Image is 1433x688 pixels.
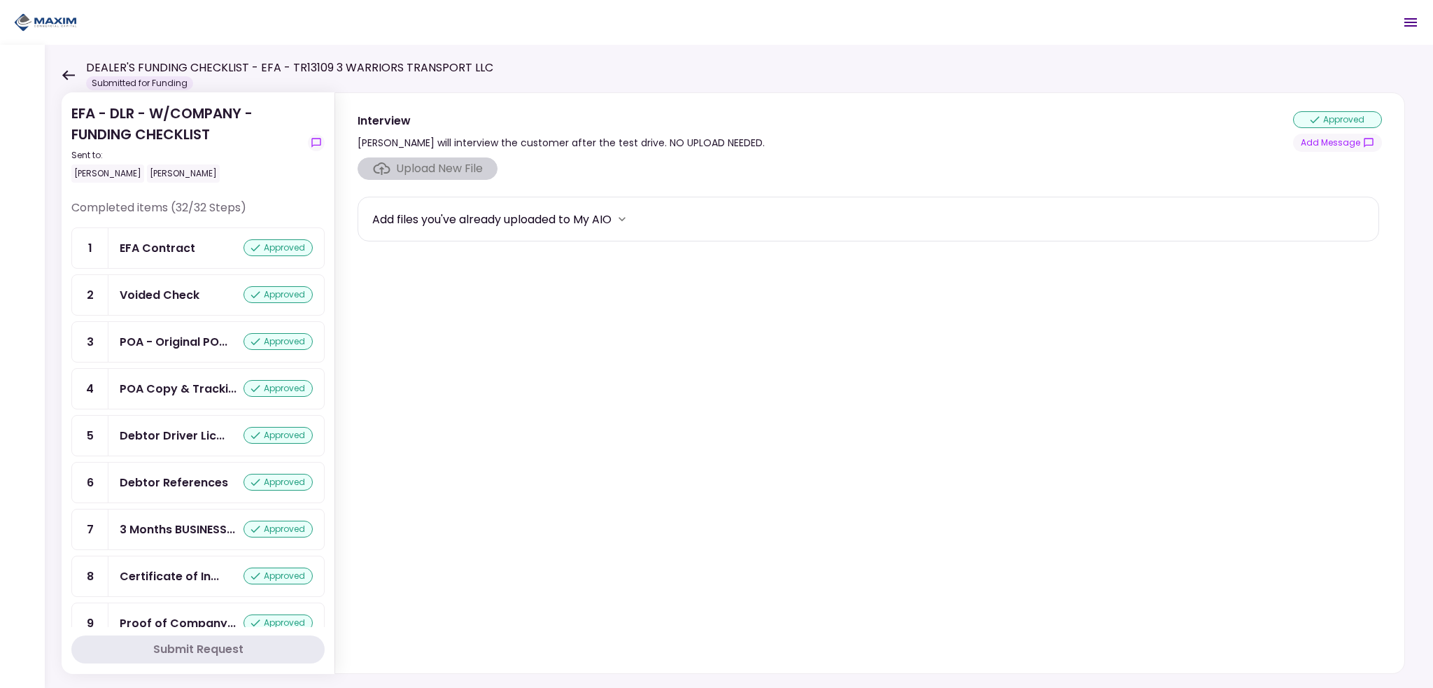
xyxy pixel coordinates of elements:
[72,510,108,549] div: 7
[71,274,325,316] a: 2Voided Checkapproved
[72,416,108,456] div: 5
[358,157,497,180] span: Click here to upload the required document
[243,286,313,303] div: approved
[120,474,228,491] div: Debtor References
[71,321,325,363] a: 3POA - Original POA (not CA or GA)approved
[72,463,108,503] div: 6
[72,603,108,643] div: 9
[71,227,325,269] a: 1EFA Contractapproved
[120,615,236,632] div: Proof of Company Ownership
[120,521,235,538] div: 3 Months BUSINESS Bank Statements
[72,228,108,268] div: 1
[358,134,765,151] div: [PERSON_NAME] will interview the customer after the test drive. NO UPLOAD NEEDED.
[243,615,313,631] div: approved
[308,134,325,151] button: show-messages
[153,641,243,658] div: Submit Request
[120,427,225,444] div: Debtor Driver License
[71,636,325,664] button: Submit Request
[86,76,193,90] div: Submitted for Funding
[71,415,325,456] a: 5Debtor Driver Licenseapproved
[1293,111,1382,128] div: approved
[120,380,237,398] div: POA Copy & Tracking Receipt
[71,149,302,162] div: Sent to:
[612,209,633,230] button: more
[120,239,195,257] div: EFA Contract
[71,603,325,644] a: 9Proof of Company Ownershipapproved
[243,239,313,256] div: approved
[243,333,313,350] div: approved
[243,568,313,584] div: approved
[1394,6,1427,39] button: Open menu
[120,333,227,351] div: POA - Original POA (not CA or GA)
[71,556,325,597] a: 8Certificate of Insuranceapproved
[147,164,220,183] div: [PERSON_NAME]
[120,286,199,304] div: Voided Check
[72,275,108,315] div: 2
[71,368,325,409] a: 4POA Copy & Tracking Receiptapproved
[71,199,325,227] div: Completed items (32/32 Steps)
[1293,134,1382,152] button: show-messages
[72,322,108,362] div: 3
[334,92,1405,674] div: Interview[PERSON_NAME] will interview the customer after the test drive. NO UPLOAD NEEDED.approve...
[243,427,313,444] div: approved
[243,474,313,491] div: approved
[358,112,765,129] div: Interview
[71,462,325,503] a: 6Debtor Referencesapproved
[72,556,108,596] div: 8
[86,59,493,76] h1: DEALER'S FUNDING CHECKLIST - EFA - TR13109 3 WARRIORS TRANSPORT LLC
[243,380,313,397] div: approved
[243,521,313,538] div: approved
[120,568,219,585] div: Certificate of Insurance
[14,12,77,33] img: Partner icon
[71,509,325,550] a: 73 Months BUSINESS Bank Statementsapproved
[71,164,144,183] div: [PERSON_NAME]
[71,103,302,183] div: EFA - DLR - W/COMPANY - FUNDING CHECKLIST
[72,369,108,409] div: 4
[372,211,612,228] div: Add files you've already uploaded to My AIO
